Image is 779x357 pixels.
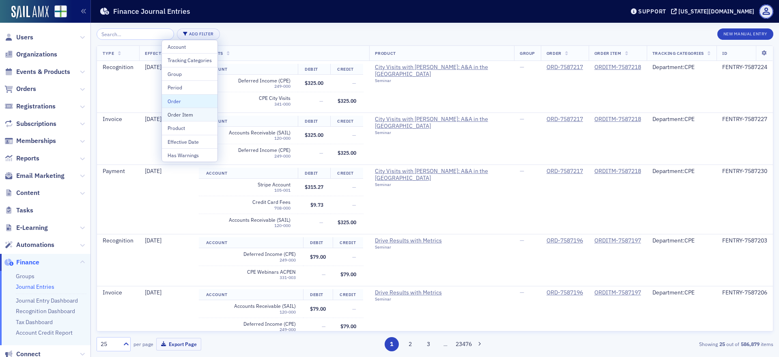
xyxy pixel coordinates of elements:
[722,168,767,175] div: FENTRY-7587230
[16,223,48,232] span: E-Learning
[4,136,56,145] a: Memberships
[594,116,641,123] a: ORDITM-7587218
[440,340,451,348] span: …
[375,244,449,250] div: Seminar
[547,64,583,71] a: ORD-7587217
[305,80,323,86] span: $325.00
[303,289,333,300] th: Debit
[547,237,583,244] a: ORD-7587196
[16,206,33,215] span: Tasks
[217,136,291,141] div: 120-000
[671,9,757,14] button: [US_STATE][DOMAIN_NAME]
[16,297,78,304] a: Journal Entry Dashboard
[222,327,296,332] div: 249-000
[322,323,326,329] span: —
[594,64,641,71] a: ORDITM-7587218
[385,337,399,351] button: 1
[722,64,767,71] div: FENTRY-7587224
[222,269,296,275] span: CPE Webinars ACPEN
[553,340,773,348] div: Showing out of items
[16,318,53,326] a: Tax Dashboard
[375,289,449,296] span: Drive Results with Metrics
[520,289,524,296] span: —
[16,273,34,280] a: Groups
[298,64,331,75] th: Debit
[217,130,291,136] span: Accounts Receivable (SAIL)
[217,147,291,153] span: Deferred Income (CPE)
[162,53,217,67] button: Tracking Categories
[718,340,726,348] strong: 25
[54,5,67,18] img: SailAMX
[222,321,296,327] span: Deferred Income (CPE)
[217,78,291,84] span: Deferred Income (CPE)
[330,64,363,75] th: Credit
[722,237,767,244] div: FENTRY-7587203
[547,168,583,175] a: ORD-7587217
[16,84,36,93] span: Orders
[340,323,356,329] span: $79.00
[16,283,54,290] a: Journal Entries
[375,168,508,182] span: City Visits with [PERSON_NAME]: A&A in the [GEOGRAPHIC_DATA]
[103,289,122,296] span: Invoice
[652,289,711,296] div: Department : CPE
[594,237,641,244] a: ORDITM-7587197
[16,154,39,163] span: Reports
[352,253,356,260] span: —
[375,78,508,83] div: Seminar
[352,305,356,312] span: —
[722,289,767,296] div: FENTRY-7587206
[547,116,583,123] div: ORD-7587217
[217,182,291,188] span: Stripe Account
[322,271,326,277] span: —
[101,340,118,348] div: 25
[422,337,436,351] button: 3
[375,116,508,130] a: City Visits with [PERSON_NAME]: A&A in the [GEOGRAPHIC_DATA]
[103,115,122,123] span: Invoice
[199,116,297,127] th: Account
[222,257,296,263] div: 249-000
[199,64,297,75] th: Account
[162,40,217,53] button: Account
[4,119,56,128] a: Subscriptions
[652,168,711,175] div: Department : CPE
[11,6,49,19] a: SailAMX
[520,50,535,56] span: Group
[352,184,356,190] span: —
[298,168,331,179] th: Debit
[333,237,363,248] th: Credit
[403,337,417,351] button: 2
[352,201,356,208] span: —
[520,115,524,123] span: —
[717,30,773,37] a: New Manual Entry
[4,258,39,267] a: Finance
[217,154,291,159] div: 249-000
[177,28,220,40] button: Add Filter
[145,289,161,296] span: [DATE]
[217,84,291,89] div: 249-000
[375,237,449,244] span: Drive Results with Metrics
[594,289,641,296] div: ORDITM-7587197
[638,8,666,15] div: Support
[199,289,303,300] th: Account
[4,33,33,42] a: Users
[594,50,621,56] span: Order Item
[352,80,356,86] span: —
[375,182,508,187] div: Seminar
[310,201,323,208] span: $9.73
[103,50,114,56] span: Type
[145,63,161,71] span: [DATE]
[375,130,508,135] div: Seminar
[168,70,212,78] div: Group
[145,50,181,56] span: Effective Date
[222,251,296,257] span: Deferred Income (CPE)
[217,102,291,107] div: 341-000
[168,97,212,105] div: Order
[145,115,161,123] span: [DATE]
[4,50,57,59] a: Organizations
[652,237,711,244] div: Department : CPE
